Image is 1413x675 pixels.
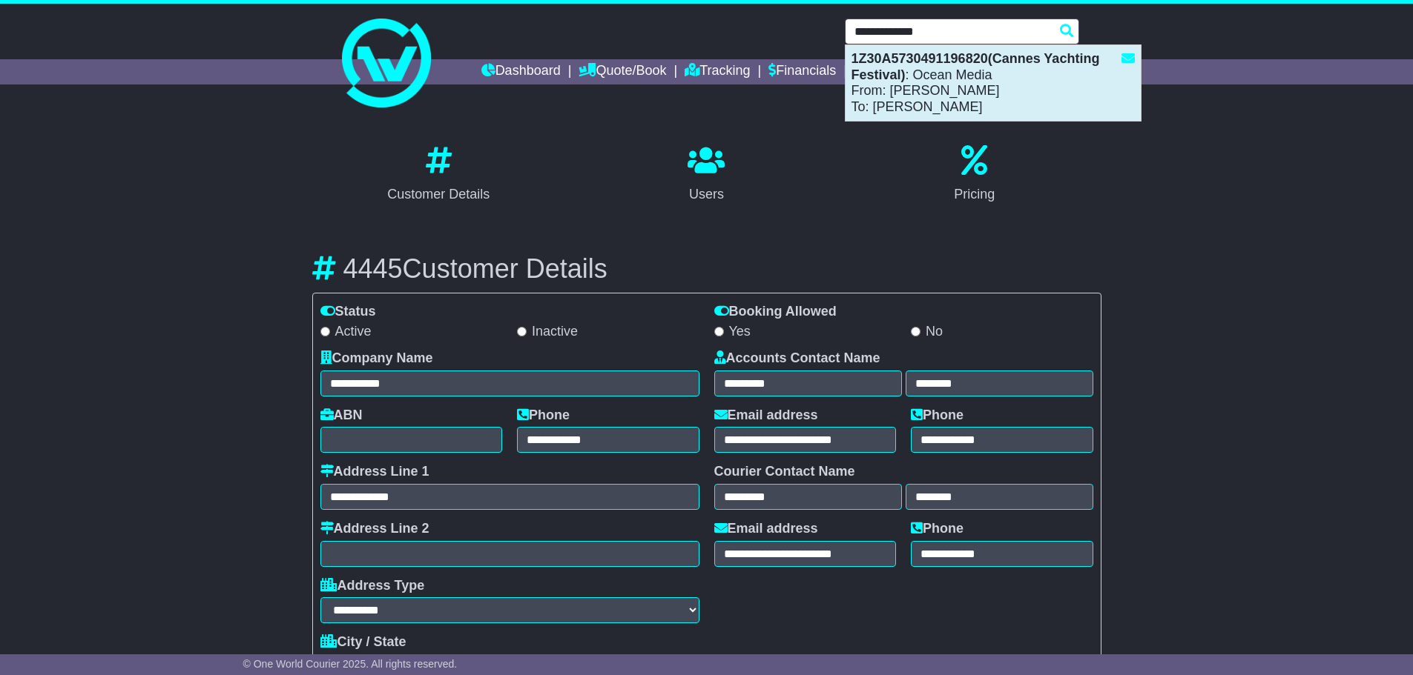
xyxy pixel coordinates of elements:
label: Accounts Contact Name [714,350,880,367]
label: Active [320,324,372,340]
span: 4445 [343,253,403,284]
label: Phone [911,521,964,537]
div: Users [688,184,725,205]
label: Inactive [517,324,578,340]
a: Dashboard [481,59,561,84]
strong: 1Z30A5730491196820(Cannes Yachting Festival) [852,51,1100,82]
label: Email address [714,521,818,537]
a: Customer Details [378,140,499,210]
label: ABN [320,408,363,424]
div: : Ocean Media From: [PERSON_NAME] To: [PERSON_NAME] [846,45,1141,121]
label: Status [320,304,376,320]
a: Users [678,140,734,210]
label: Address Line 1 [320,464,429,480]
label: Yes [714,324,751,340]
h3: Customer Details [312,254,1101,284]
label: Address Type [320,578,425,594]
input: No [911,327,920,336]
label: Email address [714,408,818,424]
input: Yes [714,327,724,336]
label: No [911,324,943,340]
div: Customer Details [387,184,490,205]
div: Pricing [954,184,995,205]
a: Pricing [944,140,1004,210]
label: Address Line 2 [320,521,429,537]
input: Active [320,327,330,336]
a: Financials [768,59,836,84]
span: © One World Courier 2025. All rights reserved. [243,658,458,670]
label: City / State [320,634,406,651]
a: Tracking [685,59,750,84]
input: Inactive [517,327,527,336]
label: Company Name [320,350,433,367]
a: Quote/Book [579,59,666,84]
label: Courier Contact Name [714,464,855,480]
label: Booking Allowed [714,304,837,320]
label: Phone [517,408,570,424]
label: Phone [911,408,964,424]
